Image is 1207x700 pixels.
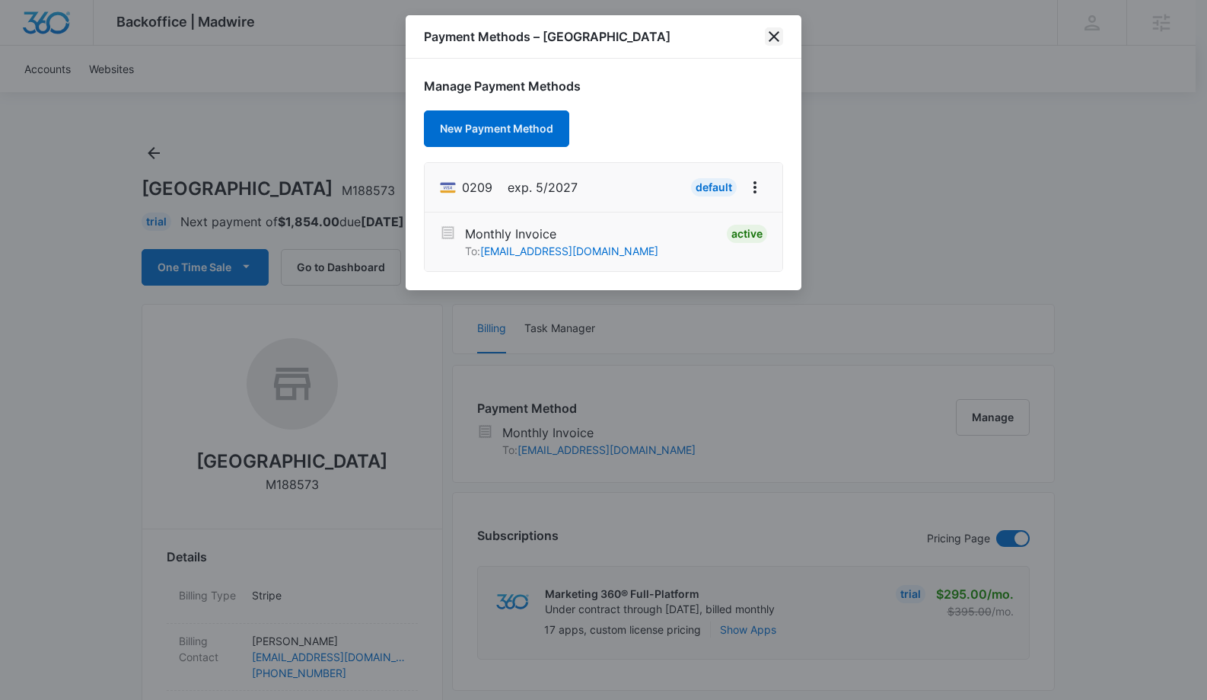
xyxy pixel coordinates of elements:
p: Monthly Invoice [465,225,658,243]
h1: Manage Payment Methods [424,77,783,95]
a: [EMAIL_ADDRESS][DOMAIN_NAME] [480,245,658,257]
button: View More [743,175,767,200]
div: Default [691,178,737,197]
button: New Payment Method [424,110,569,147]
span: Visa ending with [462,178,492,197]
h1: Payment Methods – [GEOGRAPHIC_DATA] [424,27,670,46]
p: To: [465,243,658,259]
div: Active [727,225,767,243]
button: close [765,27,783,46]
span: exp. 5/2027 [508,178,578,197]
